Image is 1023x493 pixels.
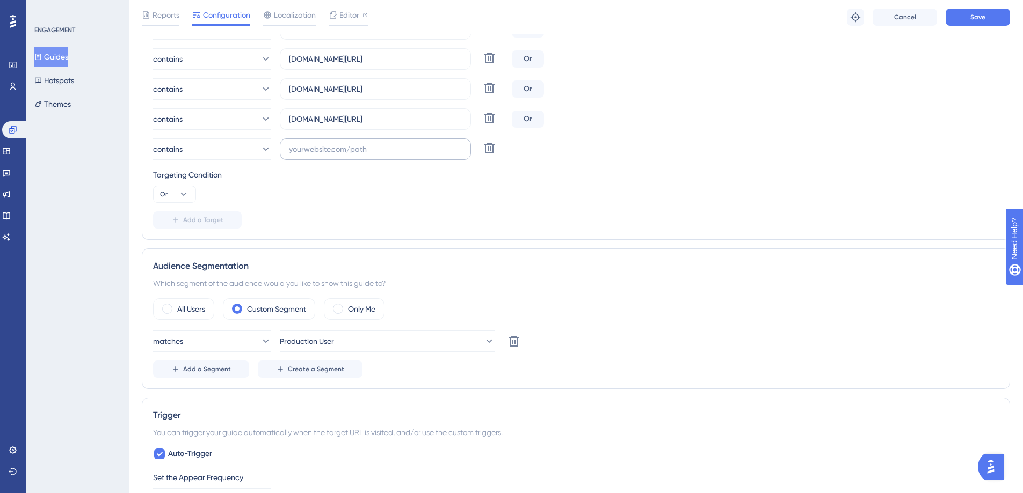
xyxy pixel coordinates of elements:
[247,303,306,315] label: Custom Segment
[258,360,362,378] button: Create a Segment
[153,143,183,156] span: contains
[289,113,462,125] input: yourwebsite.com/path
[177,303,205,315] label: All Users
[34,47,68,67] button: Guides
[153,426,999,439] div: You can trigger your guide automatically when the target URL is visited, and/or use the custom tr...
[25,3,67,16] span: Need Help?
[153,335,183,348] span: matches
[970,13,985,21] span: Save
[512,50,544,68] div: Or
[339,9,359,21] span: Editor
[153,113,183,126] span: contains
[512,80,544,98] div: Or
[183,365,231,373] span: Add a Segment
[288,365,344,373] span: Create a Segment
[153,260,999,273] div: Audience Segmentation
[153,211,242,229] button: Add a Target
[34,26,75,34] div: ENGAGEMENT
[153,48,271,70] button: contains
[168,447,212,460] span: Auto-Trigger
[153,108,271,130] button: contains
[153,277,999,290] div: Which segment of the audience would you like to show this guide to?
[183,216,223,224] span: Add a Target
[153,168,999,181] div: Targeting Condition
[274,9,316,21] span: Localization
[289,143,462,155] input: yourwebsite.com/path
[873,9,937,26] button: Cancel
[280,330,495,352] button: Production User
[894,13,916,21] span: Cancel
[153,409,999,422] div: Trigger
[289,83,462,95] input: yourwebsite.com/path
[280,335,334,348] span: Production User
[160,190,168,198] span: Or
[153,330,271,352] button: matches
[946,9,1010,26] button: Save
[34,94,71,114] button: Themes
[153,78,271,100] button: contains
[348,303,375,315] label: Only Me
[512,111,544,128] div: Or
[203,9,250,21] span: Configuration
[34,71,74,90] button: Hotspots
[153,83,183,95] span: contains
[289,53,462,65] input: yourwebsite.com/path
[153,138,271,160] button: contains
[153,360,249,378] button: Add a Segment
[153,53,183,65] span: contains
[153,471,999,484] div: Set the Appear Frequency
[153,186,196,203] button: Or
[153,9,179,21] span: Reports
[978,451,1010,483] iframe: UserGuiding AI Assistant Launcher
